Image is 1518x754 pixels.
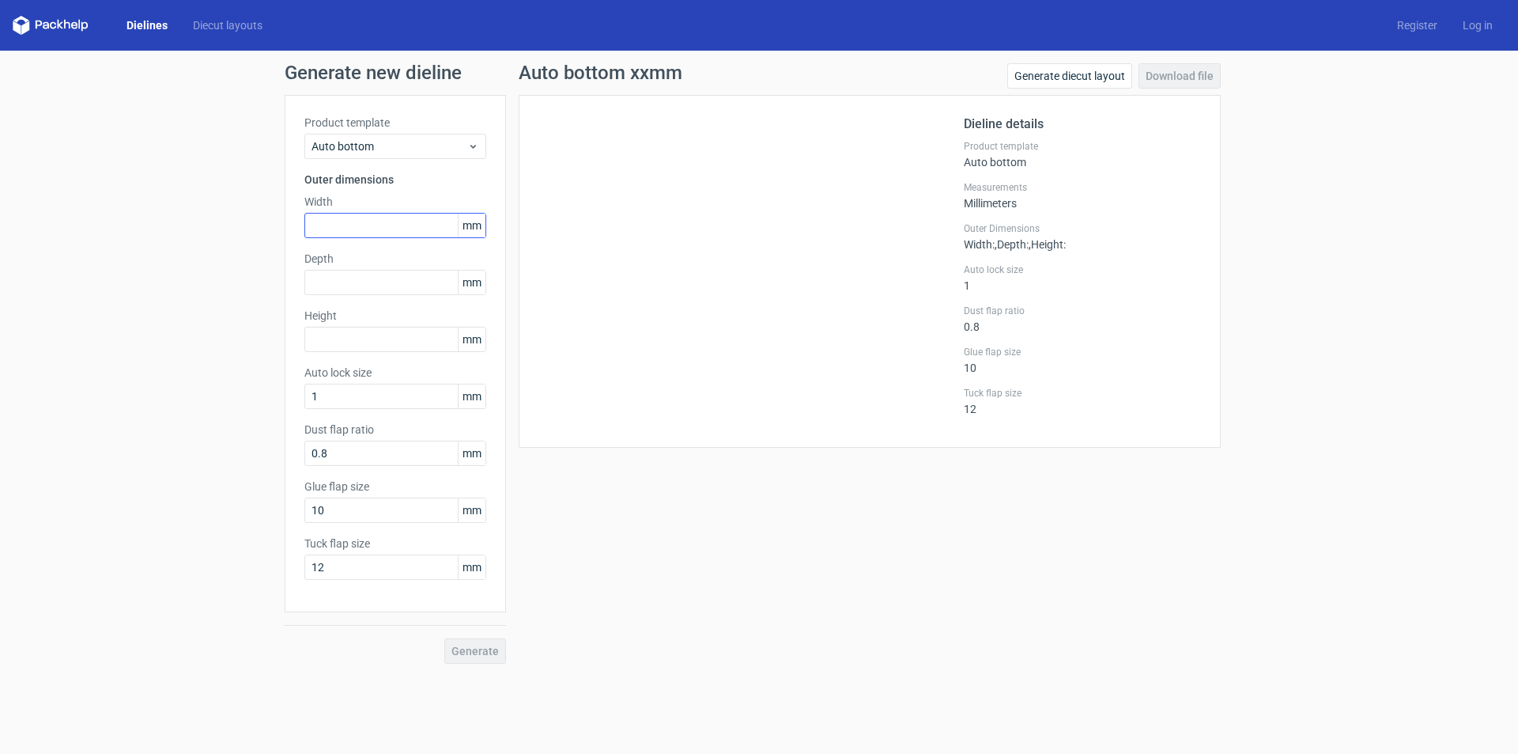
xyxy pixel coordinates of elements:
label: Width [304,194,486,210]
label: Dust flap ratio [304,422,486,438]
div: Millimeters [964,181,1201,210]
label: Auto lock size [304,365,486,381]
h1: Auto bottom xxmm [519,63,682,82]
label: Measurements [964,181,1201,194]
label: Depth [304,251,486,267]
label: Glue flap size [964,346,1201,358]
label: Dust flap ratio [964,305,1201,317]
a: Register [1384,17,1450,33]
span: mm [458,271,485,294]
h3: Outer dimensions [304,172,486,188]
a: Dielines [114,17,180,33]
span: mm [458,328,485,351]
span: , Depth : [995,238,1029,251]
label: Glue flap size [304,479,486,494]
div: 0.8 [964,305,1201,333]
span: mm [458,214,485,237]
span: mm [458,498,485,522]
span: mm [458,441,485,465]
div: 12 [964,387,1201,415]
div: Auto bottom [964,140,1201,169]
label: Product template [964,140,1201,153]
label: Height [304,308,486,324]
label: Auto lock size [964,263,1201,276]
span: mm [458,555,485,579]
span: mm [458,385,485,408]
a: Diecut layouts [180,17,275,33]
a: Generate diecut layout [1007,63,1132,89]
a: Log in [1450,17,1505,33]
span: , Height : [1029,238,1066,251]
label: Outer Dimensions [964,222,1201,235]
label: Product template [304,115,486,131]
h1: Generate new dieline [285,63,1233,82]
div: 10 [964,346,1201,374]
h2: Dieline details [964,115,1201,134]
span: Auto bottom [312,138,467,154]
label: Tuck flap size [304,536,486,551]
span: Width : [964,238,995,251]
div: 1 [964,263,1201,292]
label: Tuck flap size [964,387,1201,400]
